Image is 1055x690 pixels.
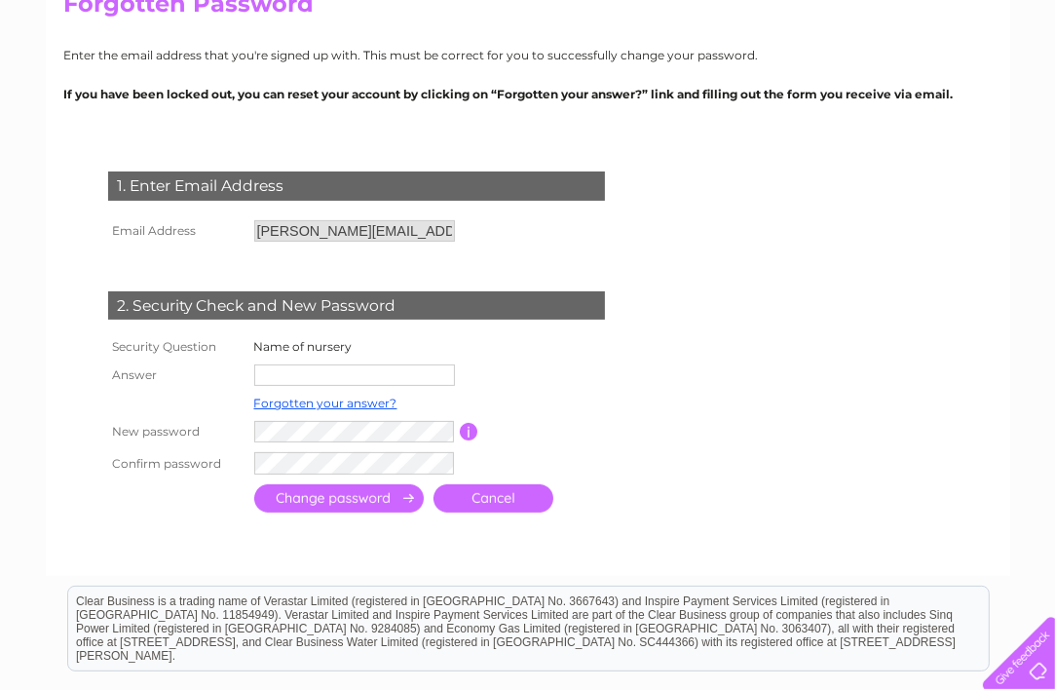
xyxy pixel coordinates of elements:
[103,447,249,479] th: Confirm password
[433,484,553,513] a: Cancel
[688,10,822,34] a: 0333 014 3131
[996,83,1043,97] a: Contact
[460,423,478,441] input: Information
[108,172,605,201] div: 1. Enter Email Address
[108,291,605,321] div: 2. Security Check and New Password
[956,83,984,97] a: Blog
[254,484,424,513] input: Submit
[254,396,397,410] a: Forgotten your answer?
[64,46,992,64] p: Enter the email address that you're signed up with. This must be correct for you to successfully ...
[254,339,353,354] label: Name of nursery
[37,51,136,110] img: logo.png
[64,85,992,103] p: If you have been locked out, you can reset your account by clicking on “Forgotten your answer?” l...
[103,334,249,360] th: Security Question
[831,83,874,97] a: Energy
[782,83,819,97] a: Water
[103,215,249,247] th: Email Address
[885,83,944,97] a: Telecoms
[68,11,989,95] div: Clear Business is a trading name of Verastar Limited (registered in [GEOGRAPHIC_DATA] No. 3667643...
[103,416,249,447] th: New password
[103,360,249,391] th: Answer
